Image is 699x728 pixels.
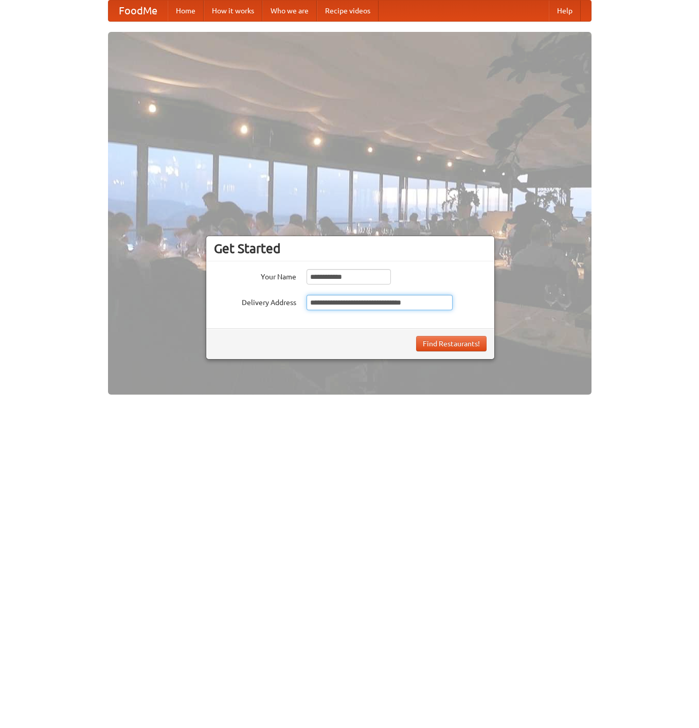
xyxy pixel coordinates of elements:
a: Who we are [262,1,317,21]
a: Home [168,1,204,21]
a: How it works [204,1,262,21]
h3: Get Started [214,241,487,256]
label: Your Name [214,269,296,282]
a: FoodMe [109,1,168,21]
label: Delivery Address [214,295,296,308]
a: Recipe videos [317,1,379,21]
a: Help [549,1,581,21]
button: Find Restaurants! [416,336,487,351]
